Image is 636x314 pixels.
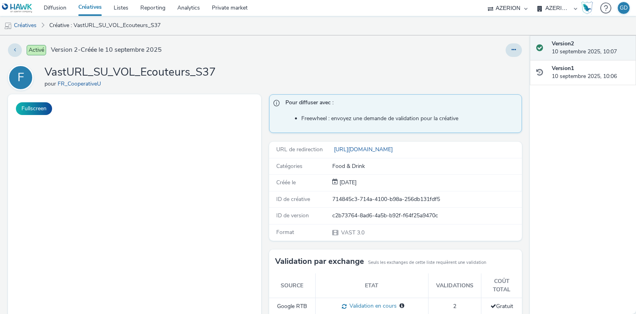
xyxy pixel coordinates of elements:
[285,99,514,109] span: Pour diffuser avec :
[347,302,397,310] span: Validation en cours
[45,80,58,88] span: pour
[428,273,481,298] th: Validations
[2,3,33,13] img: undefined Logo
[276,228,294,236] span: Format
[552,64,574,72] strong: Version 1
[581,2,593,14] img: Hawk Academy
[301,115,518,123] li: Freewheel : envoyez une demande de validation pour la créative
[16,102,52,115] button: Fullscreen
[27,45,46,55] span: Activé
[276,212,309,219] span: ID de version
[338,179,357,187] div: Création 10 septembre 2025, 10:06
[17,66,24,89] div: F
[338,179,357,186] span: [DATE]
[491,302,513,310] span: Gratuit
[552,40,574,47] strong: Version 2
[453,302,456,310] span: 2
[581,2,596,14] a: Hawk Academy
[620,2,628,14] div: GD
[276,162,302,170] span: Catégories
[275,255,364,267] h3: Validation par exchange
[276,179,296,186] span: Créée le
[276,146,323,153] span: URL de redirection
[4,22,12,30] img: mobile
[58,80,104,88] a: FR_CooperativeU
[552,64,630,81] div: 10 septembre 2025, 10:06
[45,65,216,80] h1: VastURL_SU_VOL_Ecouteurs_S37
[332,195,522,203] div: 714845c3-714a-4100-b98a-256db131fdf5
[315,273,428,298] th: Etat
[276,195,310,203] span: ID de créative
[552,40,630,56] div: 10 septembre 2025, 10:07
[332,212,522,220] div: c2b73764-8ad6-4a5b-b92f-f64f25a9470c
[340,229,365,236] span: VAST 3.0
[45,16,165,35] a: Créative : VastURL_SU_VOL_Ecouteurs_S37
[269,273,316,298] th: Source
[481,273,522,298] th: Coût total
[8,74,37,81] a: F
[51,45,162,55] span: Version 2 - Créée le 10 septembre 2025
[332,146,396,153] a: [URL][DOMAIN_NAME]
[332,162,522,170] div: Food & Drink
[368,259,486,266] small: Seuls les exchanges de cette liste requièrent une validation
